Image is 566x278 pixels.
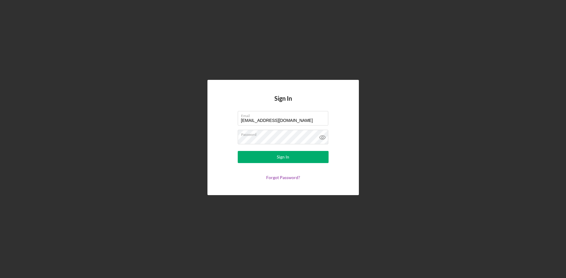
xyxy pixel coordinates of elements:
a: Forgot Password? [266,175,300,180]
button: Sign In [238,151,329,163]
label: Password [241,130,328,137]
h4: Sign In [274,95,292,111]
div: Sign In [277,151,289,163]
label: Email [241,111,328,118]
